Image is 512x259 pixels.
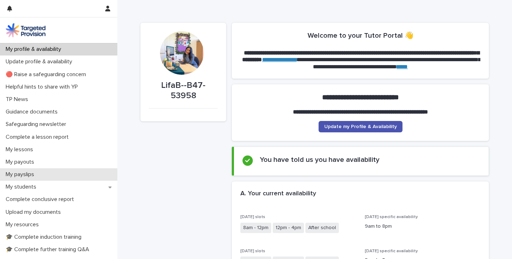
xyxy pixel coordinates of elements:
[3,58,78,65] p: Update profile & availability
[365,223,481,230] p: 9am to 8pm
[273,223,304,233] span: 12pm - 4pm
[240,223,271,233] span: 8am - 12pm
[149,80,218,101] p: LifaB--B47-53958
[240,190,316,198] h2: A. Your current availability
[240,215,265,219] span: [DATE] slots
[3,209,66,216] p: Upload my documents
[305,223,339,233] span: After school
[3,146,39,153] p: My lessons
[3,159,40,165] p: My payouts
[3,84,84,90] p: Helpful hints to share with YP
[324,124,397,129] span: Update my Profile & Availability
[3,71,92,78] p: 🔴 Raise a safeguarding concern
[3,96,34,103] p: TP News
[365,215,418,219] span: [DATE] specific availability
[3,134,74,141] p: Complete a lesson report
[3,184,42,190] p: My students
[3,171,40,178] p: My payslips
[3,221,44,228] p: My resources
[3,109,63,115] p: Guidance documents
[319,121,402,132] a: Update my Profile & Availability
[365,249,418,253] span: [DATE] specific availability
[260,155,379,164] h2: You have told us you have availability
[3,46,67,53] p: My profile & availability
[308,31,414,40] h2: Welcome to your Tutor Portal 👋
[240,249,265,253] span: [DATE] slots
[3,234,87,240] p: 🎓 Complete induction training
[3,121,72,128] p: Safeguarding newsletter
[3,196,80,203] p: Complete conclusive report
[6,23,46,37] img: M5nRWzHhSzIhMunXDL62
[3,246,95,253] p: 🎓 Complete further training Q&A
